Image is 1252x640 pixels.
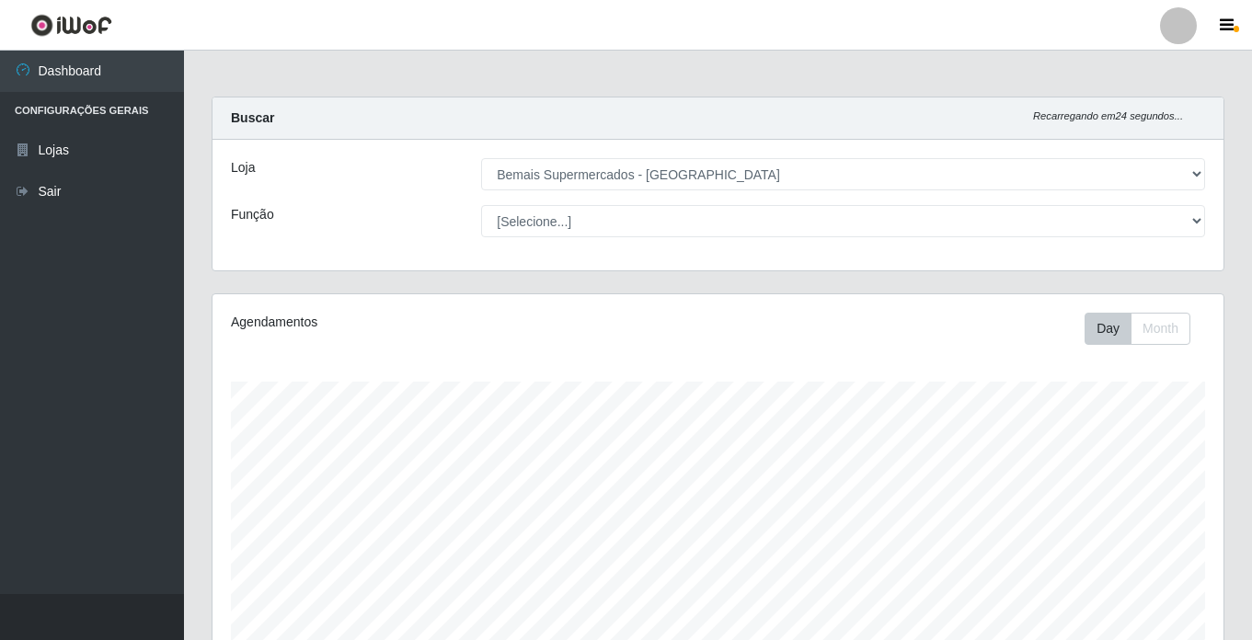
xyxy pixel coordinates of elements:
[1131,313,1190,345] button: Month
[231,110,274,125] strong: Buscar
[30,14,112,37] img: CoreUI Logo
[1033,110,1183,121] i: Recarregando em 24 segundos...
[231,313,621,332] div: Agendamentos
[1085,313,1205,345] div: Toolbar with button groups
[231,205,274,224] label: Função
[1085,313,1131,345] button: Day
[1085,313,1190,345] div: First group
[231,158,255,177] label: Loja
